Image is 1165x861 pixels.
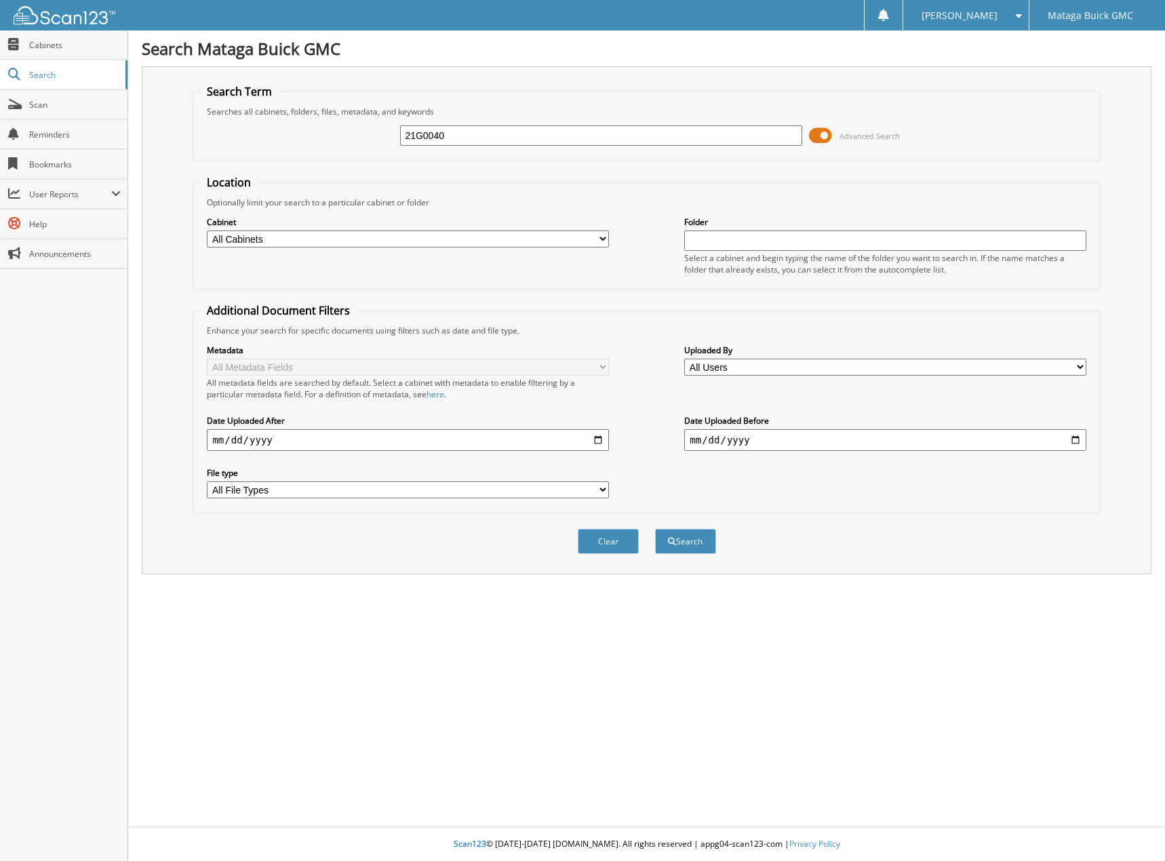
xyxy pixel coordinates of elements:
[684,252,1086,275] div: Select a cabinet and begin typing the name of the folder you want to search in. If the name match...
[789,838,840,849] a: Privacy Policy
[922,12,998,20] span: [PERSON_NAME]
[200,303,357,318] legend: Additional Document Filters
[200,197,1092,208] div: Optionally limit your search to a particular cabinet or folder
[207,344,608,356] label: Metadata
[200,106,1092,117] div: Searches all cabinets, folders, files, metadata, and keywords
[207,377,608,400] div: All metadata fields are searched by default. Select a cabinet with metadata to enable filtering b...
[684,415,1086,426] label: Date Uploaded Before
[29,218,121,230] span: Help
[29,39,121,51] span: Cabinets
[454,838,486,849] span: Scan123
[655,529,716,554] button: Search
[840,131,900,141] span: Advanced Search
[207,415,608,426] label: Date Uploaded After
[427,388,444,400] a: here
[200,325,1092,336] div: Enhance your search for specific documents using filters such as date and file type.
[14,6,115,24] img: scan123-logo-white.svg
[142,37,1151,60] h1: Search Mataga Buick GMC
[29,69,119,81] span: Search
[200,175,258,190] legend: Location
[207,467,608,479] label: File type
[29,129,121,140] span: Reminders
[29,188,111,200] span: User Reports
[200,84,279,99] legend: Search Term
[29,99,121,111] span: Scan
[684,429,1086,451] input: end
[578,529,639,554] button: Clear
[29,248,121,260] span: Announcements
[684,216,1086,228] label: Folder
[1097,796,1165,861] iframe: Chat Widget
[1048,12,1133,20] span: Mataga Buick GMC
[29,159,121,170] span: Bookmarks
[207,429,608,451] input: start
[128,828,1165,861] div: © [DATE]-[DATE] [DOMAIN_NAME]. All rights reserved | appg04-scan123-com |
[207,216,608,228] label: Cabinet
[684,344,1086,356] label: Uploaded By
